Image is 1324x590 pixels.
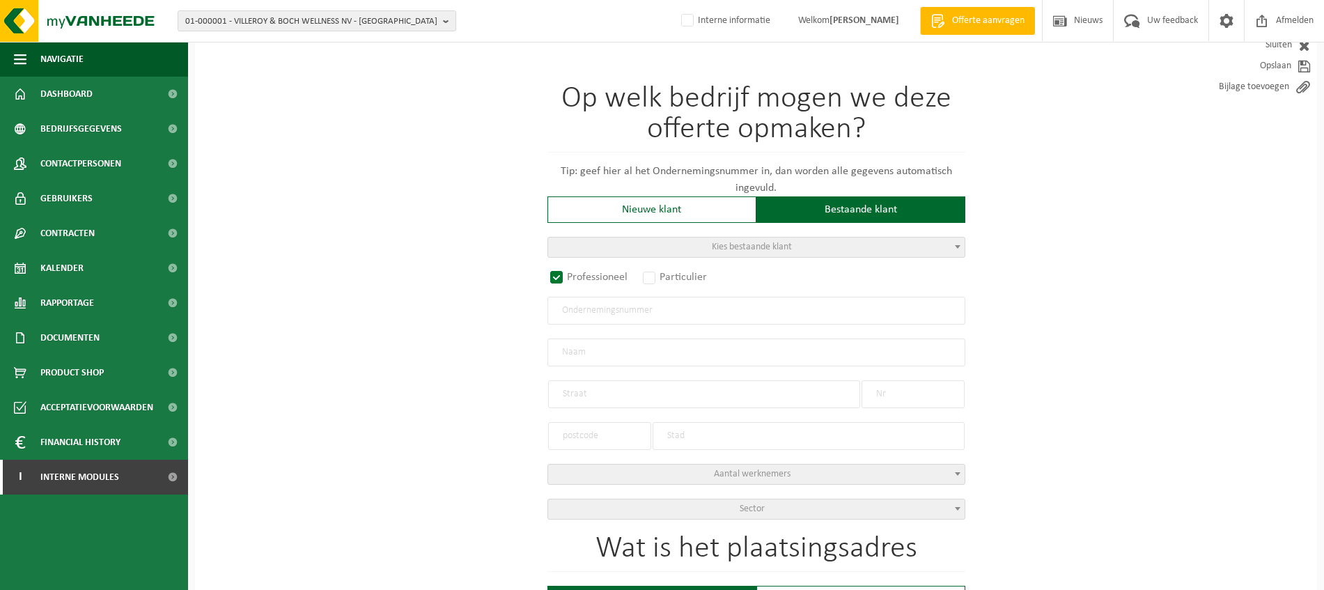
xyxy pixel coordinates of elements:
label: Interne informatie [678,10,770,31]
strong: [PERSON_NAME] [830,15,899,26]
span: Dashboard [40,77,93,111]
a: Offerte aanvragen [920,7,1035,35]
input: Naam [547,339,965,366]
label: Professioneel [547,267,632,287]
p: Tip: geef hier al het Ondernemingsnummer in, dan worden alle gegevens automatisch ingevuld. [547,163,965,196]
span: 01-000001 - VILLEROY & BOCH WELLNESS NV - [GEOGRAPHIC_DATA] [185,11,437,32]
span: Acceptatievoorwaarden [40,390,153,425]
input: Ondernemingsnummer [547,297,965,325]
span: Gebruikers [40,181,93,216]
span: Product Shop [40,355,104,390]
div: Bestaande klant [756,196,965,223]
a: Sluiten [1192,35,1317,56]
span: Rapportage [40,286,94,320]
input: Nr [862,380,965,408]
span: Contactpersonen [40,146,121,181]
h1: Op welk bedrijf mogen we deze offerte opmaken? [547,84,965,153]
span: Aantal werknemers [714,469,790,479]
a: Bijlage toevoegen [1192,77,1317,98]
input: Straat [548,380,860,408]
span: Sector [740,504,765,514]
button: 01-000001 - VILLEROY & BOCH WELLNESS NV - [GEOGRAPHIC_DATA] [178,10,456,31]
h1: Wat is het plaatsingsadres [547,534,965,572]
span: Kies bestaande klant [712,242,792,252]
span: Bedrijfsgegevens [40,111,122,146]
span: Contracten [40,216,95,251]
input: postcode [548,422,651,450]
input: Stad [653,422,965,450]
span: Financial History [40,425,120,460]
span: Documenten [40,320,100,355]
span: I [14,460,26,495]
a: Opslaan [1192,56,1317,77]
span: Navigatie [40,42,84,77]
div: Nieuwe klant [547,196,756,223]
span: Offerte aanvragen [949,14,1028,28]
span: Kalender [40,251,84,286]
label: Particulier [640,267,711,287]
span: Interne modules [40,460,119,495]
